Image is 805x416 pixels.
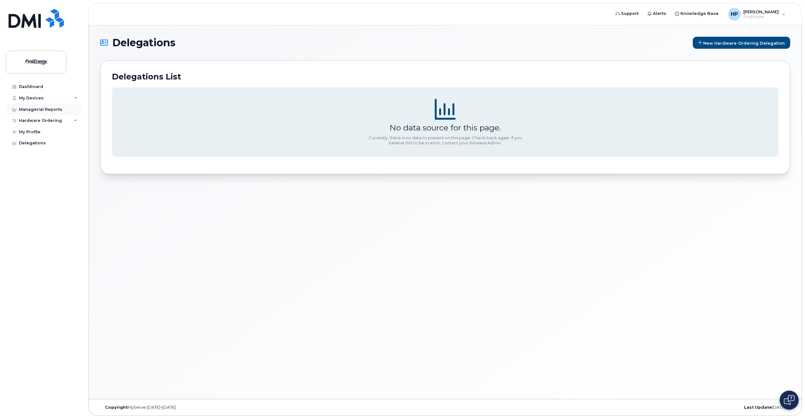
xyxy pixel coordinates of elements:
a: New Hardware Ordering Delegation [693,37,790,49]
strong: Last Update [744,405,772,410]
strong: Copyright [105,405,128,410]
span: Delegations [112,38,175,47]
div: Currently, there is no data to present on this page. Check back again. If you believe this to be ... [366,136,524,145]
img: Open chat [784,395,795,405]
div: [DATE] [560,405,790,410]
div: No data source for this page. [390,123,501,132]
div: MyServe [DATE]–[DATE] [100,405,330,410]
span: New Hardware Ordering Delegation [703,40,785,45]
h2: Delegations List [112,72,778,81]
